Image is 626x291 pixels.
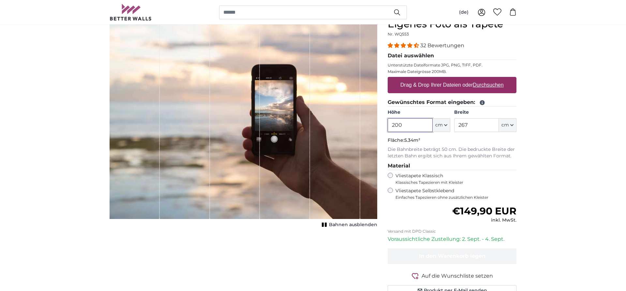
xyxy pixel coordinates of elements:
[452,205,516,217] span: €149,90 EUR
[388,146,516,159] p: Die Bahnbreite beträgt 50 cm. Die bedruckte Breite der letzten Bahn ergibt sich aus Ihrem gewählt...
[435,122,443,128] span: cm
[404,137,420,143] span: 5.34m²
[395,180,511,185] span: Klassisches Tapezieren mit Kleister
[388,162,516,170] legend: Material
[110,18,377,229] div: 1 of 1
[329,222,377,228] span: Bahnen ausblenden
[388,229,516,234] p: Versand mit DPD Classic
[388,52,516,60] legend: Datei auswählen
[398,79,506,92] label: Drag & Drop Ihrer Dateien oder
[388,235,516,243] p: Voraussichtliche Zustellung: 2. Sept. - 4. Sept.
[454,7,474,18] button: (de)
[422,272,493,280] span: Auf die Wunschliste setzen
[433,118,450,132] button: cm
[395,173,511,185] label: Vliestapete Klassisch
[388,109,450,116] label: Höhe
[388,63,516,68] p: Unterstützte Dateiformate JPG, PNG, TIFF, PDF.
[388,272,516,280] button: Auf die Wunschliste setzen
[388,248,516,264] button: In den Warenkorb legen
[320,220,377,229] button: Bahnen ausblenden
[499,118,516,132] button: cm
[395,195,516,200] span: Einfaches Tapezieren ohne zusätzlichen Kleister
[454,109,516,116] label: Breite
[395,188,516,200] label: Vliestapete Selbstklebend
[501,122,509,128] span: cm
[452,217,516,224] div: inkl. MwSt.
[388,137,516,144] p: Fläche:
[388,98,516,107] legend: Gewünschtes Format eingeben:
[388,42,420,49] span: 4.31 stars
[388,32,409,36] span: Nr. WQ553
[388,69,516,74] p: Maximale Dateigrösse 200MB.
[110,4,152,21] img: Betterwalls
[420,42,464,49] span: 32 Bewertungen
[473,82,504,88] u: Durchsuchen
[419,253,485,259] span: In den Warenkorb legen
